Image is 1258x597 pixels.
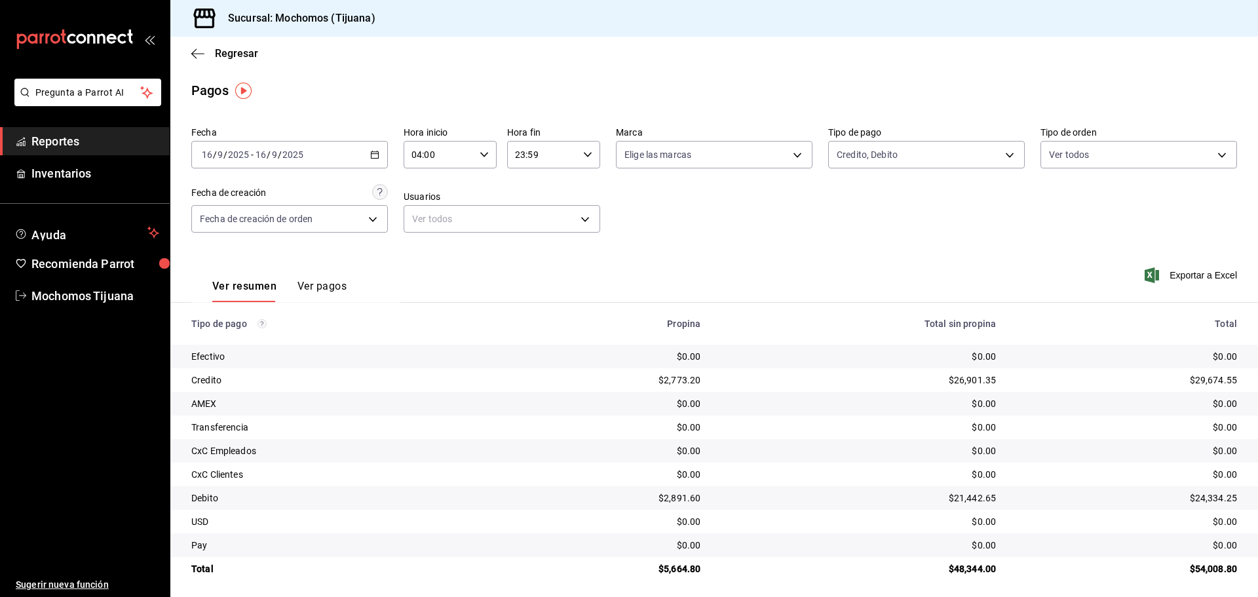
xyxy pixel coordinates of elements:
label: Hora fin [507,128,600,137]
input: -- [255,149,267,160]
div: $0.00 [1017,397,1237,410]
button: Pregunta a Parrot AI [14,79,161,106]
button: Regresar [191,47,258,60]
label: Tipo de orden [1040,128,1237,137]
input: -- [217,149,223,160]
div: $0.00 [721,350,996,363]
button: Ver pagos [297,280,347,302]
div: $0.00 [1017,350,1237,363]
label: Tipo de pago [828,128,1025,137]
div: Debito [191,491,500,505]
label: Usuarios [404,192,600,201]
div: Pay [191,539,500,552]
span: / [267,149,271,160]
div: $0.00 [521,515,701,528]
span: Pregunta a Parrot AI [35,86,141,100]
div: CxC Empleados [191,444,500,457]
div: $0.00 [721,444,996,457]
div: Tipo de pago [191,318,500,329]
input: ---- [227,149,250,160]
input: -- [271,149,278,160]
div: $0.00 [521,350,701,363]
div: $24,334.25 [1017,491,1237,505]
img: Tooltip marker [235,83,252,99]
div: Efectivo [191,350,500,363]
input: ---- [282,149,304,160]
div: navigation tabs [212,280,347,302]
div: $0.00 [721,468,996,481]
span: Sugerir nueva función [16,578,159,592]
span: Mochomos Tijuana [31,287,159,305]
div: $0.00 [1017,421,1237,434]
div: $0.00 [1017,515,1237,528]
div: $29,674.55 [1017,374,1237,387]
div: $2,773.20 [521,374,701,387]
span: Recomienda Parrot [31,255,159,273]
span: Fecha de creación de orden [200,212,313,225]
div: Total sin propina [721,318,996,329]
span: Reportes [31,132,159,150]
div: $54,008.80 [1017,562,1237,575]
div: CxC Clientes [191,468,500,481]
button: Exportar a Excel [1147,267,1237,283]
span: - [251,149,254,160]
label: Hora inicio [404,128,497,137]
div: $0.00 [1017,539,1237,552]
div: USD [191,515,500,528]
div: $0.00 [721,539,996,552]
button: Ver resumen [212,280,276,302]
a: Pregunta a Parrot AI [9,95,161,109]
label: Marca [616,128,812,137]
div: Ver todos [404,205,600,233]
span: / [213,149,217,160]
div: $0.00 [521,397,701,410]
button: open_drawer_menu [144,34,155,45]
span: Ayuda [31,225,142,241]
div: $2,891.60 [521,491,701,505]
span: Elige las marcas [624,148,691,161]
span: Credito, Debito [837,148,898,161]
div: $0.00 [721,421,996,434]
div: $0.00 [521,468,701,481]
span: Ver todos [1049,148,1089,161]
span: Inventarios [31,164,159,182]
svg: Los pagos realizados con Pay y otras terminales son montos brutos. [257,319,267,328]
div: Propina [521,318,701,329]
div: $0.00 [721,397,996,410]
span: / [223,149,227,160]
span: Regresar [215,47,258,60]
div: Transferencia [191,421,500,434]
div: Pagos [191,81,229,100]
div: $0.00 [1017,468,1237,481]
div: $0.00 [521,444,701,457]
div: Fecha de creación [191,186,266,200]
span: / [278,149,282,160]
div: $5,664.80 [521,562,701,575]
div: AMEX [191,397,500,410]
div: $0.00 [1017,444,1237,457]
div: Total [191,562,500,575]
div: Credito [191,374,500,387]
h3: Sucursal: Mochomos (Tijuana) [218,10,375,26]
div: $21,442.65 [721,491,996,505]
div: $0.00 [521,421,701,434]
div: $26,901.35 [721,374,996,387]
div: $0.00 [721,515,996,528]
label: Fecha [191,128,388,137]
div: $0.00 [521,539,701,552]
div: $48,344.00 [721,562,996,575]
input: -- [201,149,213,160]
div: Total [1017,318,1237,329]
